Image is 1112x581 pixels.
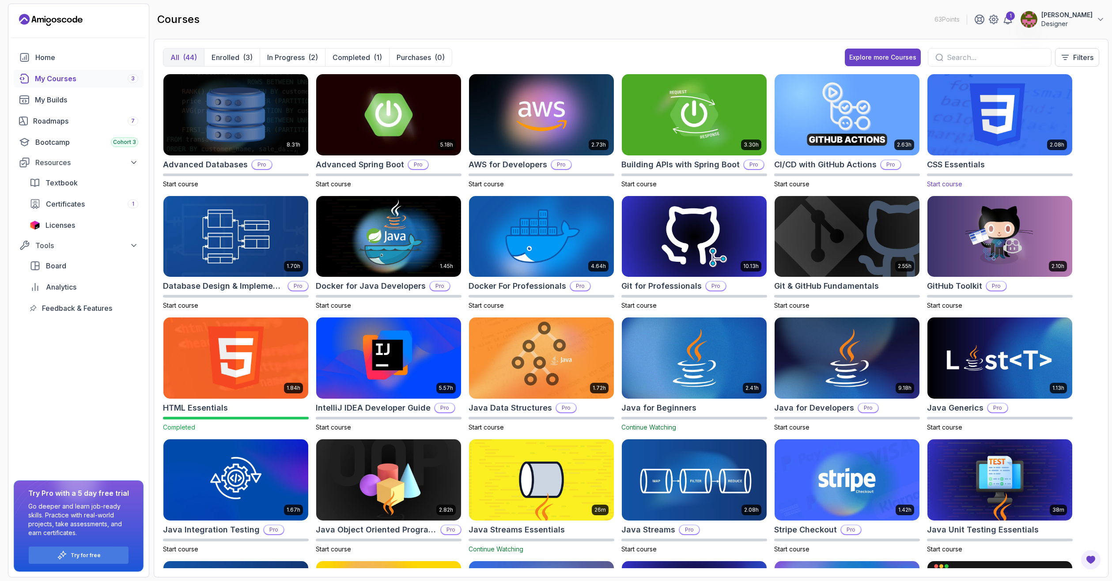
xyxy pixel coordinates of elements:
p: Enrolled [212,52,239,63]
p: Pro [859,404,878,412]
span: Continue Watching [469,545,523,553]
span: Start course [316,423,351,431]
p: 1.45h [440,263,453,270]
p: 4.64h [591,263,606,270]
p: 5.18h [440,141,453,148]
p: Pro [252,160,272,169]
a: licenses [24,216,144,234]
p: 8.31h [287,141,300,148]
div: Explore more Courses [849,53,916,62]
span: Start course [927,302,962,309]
button: In Progress(2) [260,49,325,66]
span: Start course [927,545,962,553]
span: Start course [163,545,198,553]
p: 1.70h [287,263,300,270]
a: home [14,49,144,66]
span: 1 [132,200,134,207]
span: Start course [621,180,657,188]
p: 1.72h [593,385,606,392]
span: Cohort 3 [113,139,136,146]
a: analytics [24,278,144,296]
p: Pro [706,282,726,290]
h2: Advanced Spring Boot [316,158,404,171]
h2: Java Integration Testing [163,524,260,536]
p: Pro [435,404,454,412]
img: Java Unit Testing Essentials card [927,439,1072,521]
a: bootcamp [14,133,144,151]
h2: Java for Beginners [621,402,696,414]
img: Advanced Spring Boot card [316,74,461,155]
h2: Java Object Oriented Programming [316,524,437,536]
img: Advanced Databases card [163,74,308,155]
h2: CSS Essentials [927,158,985,171]
span: Start course [774,545,809,553]
h2: GitHub Toolkit [927,280,982,292]
span: Start course [316,302,351,309]
h2: Java for Developers [774,402,854,414]
p: 2.41h [745,385,759,392]
p: 1.42h [898,506,912,513]
span: Board [46,260,66,271]
img: IntelliJ IDEA Developer Guide card [316,317,461,399]
span: Certificates [46,199,85,209]
button: Purchases(0) [389,49,452,66]
a: builds [14,91,144,109]
p: 1.84h [287,385,300,392]
img: user profile image [1021,11,1037,28]
button: Resources [14,155,144,170]
h2: Java Streams Essentials [469,524,565,536]
p: Purchases [397,52,431,63]
button: Open Feedback Button [1080,549,1101,570]
p: 5.57h [439,385,453,392]
a: roadmaps [14,112,144,130]
div: (0) [435,52,445,63]
img: CSS Essentials card [924,72,1076,157]
span: Start course [774,423,809,431]
img: Java Streams Essentials card [469,439,614,521]
p: 38m [1052,506,1064,513]
div: Resources [35,157,138,168]
img: AWS for Developers card [469,74,614,155]
p: Pro [430,282,450,290]
h2: IntelliJ IDEA Developer Guide [316,402,431,414]
span: Start course [163,180,198,188]
img: Java for Developers card [775,317,919,399]
h2: Java Streams [621,524,675,536]
p: Pro [288,282,308,290]
p: 2.55h [898,263,912,270]
h2: AWS for Developers [469,158,547,171]
img: Stripe Checkout card [775,439,919,521]
h2: Git & GitHub Fundamentals [774,280,879,292]
p: [PERSON_NAME] [1041,11,1093,19]
a: textbook [24,174,144,192]
a: certificates [24,195,144,213]
img: Docker For Professionals card [469,196,614,277]
h2: Java Data Structures [469,402,552,414]
p: 2.10h [1051,263,1064,270]
a: Landing page [19,13,83,27]
button: Filters [1055,48,1099,67]
p: Filters [1073,52,1093,63]
p: 9.18h [898,385,912,392]
img: Java Data Structures card [469,317,614,399]
button: user profile image[PERSON_NAME]Designer [1020,11,1105,28]
p: In Progress [267,52,305,63]
span: Start course [774,302,809,309]
p: 3.30h [744,141,759,148]
img: Database Design & Implementation card [163,196,308,277]
a: feedback [24,299,144,317]
img: CI/CD with GitHub Actions card [775,74,919,155]
p: Go deeper and learn job-ready skills. Practice with real-world projects, take assessments, and ea... [28,502,129,537]
img: Docker for Java Developers card [316,196,461,277]
a: Try for free [71,552,101,559]
button: Explore more Courses [845,49,921,66]
a: courses [14,70,144,87]
img: GitHub Toolkit card [927,196,1072,277]
span: 3 [131,75,135,82]
div: 1 [1006,11,1015,20]
p: Pro [552,160,571,169]
button: Completed(1) [325,49,389,66]
div: Tools [35,240,138,251]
